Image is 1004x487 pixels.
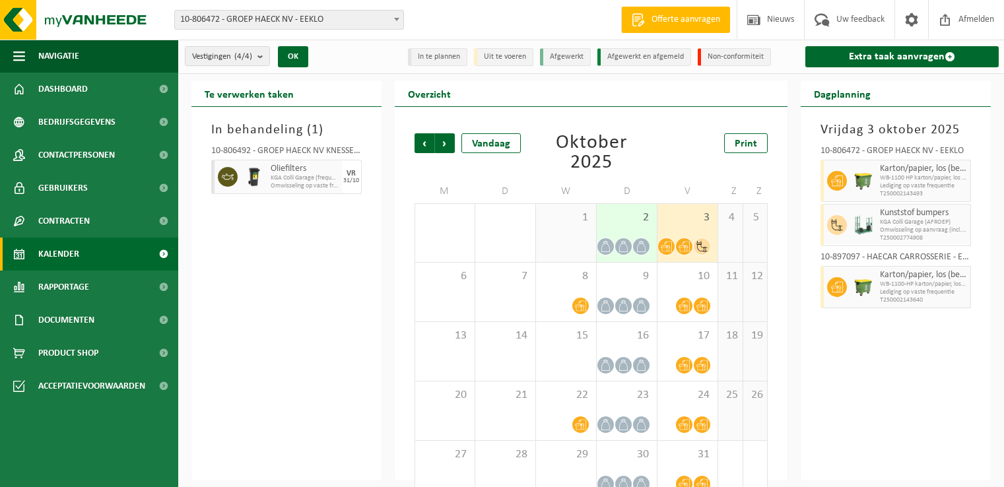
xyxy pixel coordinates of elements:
[664,447,711,462] span: 31
[278,46,308,67] button: OK
[395,81,464,106] h2: Overzicht
[543,211,589,225] span: 1
[664,211,711,225] span: 3
[175,11,403,29] span: 10-806472 - GROEP HAECK NV - EEKLO
[343,178,359,184] div: 31/10
[191,81,307,106] h2: Te verwerken taken
[38,337,98,370] span: Product Shop
[880,288,967,296] span: Lediging op vaste frequentie
[725,211,735,225] span: 4
[648,13,723,26] span: Offerte aanvragen
[422,329,468,343] span: 13
[724,133,768,153] a: Print
[38,106,116,139] span: Bedrijfsgegevens
[603,447,650,462] span: 30
[38,172,88,205] span: Gebruikers
[603,269,650,284] span: 9
[38,370,145,403] span: Acceptatievoorwaarden
[312,123,319,137] span: 1
[801,81,884,106] h2: Dagplanning
[880,208,967,218] span: Kunststof bumpers
[880,190,967,198] span: T250002143493
[750,388,761,403] span: 26
[271,182,339,190] span: Omwisseling op vaste frequentie (incl. verwerking)
[597,48,691,66] li: Afgewerkt en afgemeld
[38,139,115,172] span: Contactpersonen
[211,120,362,140] h3: In behandeling ( )
[603,211,650,225] span: 2
[482,447,529,462] span: 28
[750,211,761,225] span: 5
[664,269,711,284] span: 10
[415,133,434,153] span: Vorige
[38,304,94,337] span: Documenten
[597,179,657,203] td: D
[543,269,589,284] span: 8
[244,167,264,187] img: WB-0240-HPE-BK-01
[698,48,771,66] li: Non-conformiteit
[38,238,79,271] span: Kalender
[805,46,999,67] a: Extra taak aanvragen
[185,46,270,66] button: Vestigingen(4/4)
[725,388,735,403] span: 25
[271,174,339,182] span: KGA Colli Garage (frequentie)
[543,447,589,462] span: 29
[621,7,730,33] a: Offerte aanvragen
[820,120,971,140] h3: Vrijdag 3 oktober 2025
[38,271,89,304] span: Rapportage
[750,269,761,284] span: 12
[880,296,967,304] span: T250002143640
[880,182,967,190] span: Lediging op vaste frequentie
[853,215,873,235] img: PB-MR-5500-MET-GN-01
[475,179,536,203] td: D
[725,329,735,343] span: 18
[482,269,529,284] span: 7
[853,277,873,297] img: WB-1100-HPE-GN-50
[408,48,467,66] li: In te plannen
[422,269,468,284] span: 6
[853,171,873,191] img: WB-1100-HPE-GN-51
[820,253,971,266] div: 10-897097 - HAECAR CARROSSERIE - EEKLO
[750,329,761,343] span: 19
[461,133,521,153] div: Vandaag
[38,40,79,73] span: Navigatie
[718,179,743,203] td: Z
[422,447,468,462] span: 27
[664,329,711,343] span: 17
[880,280,967,288] span: WB-1100-HP karton/papier, los (bedrijven)
[725,269,735,284] span: 11
[543,388,589,403] span: 22
[543,329,589,343] span: 15
[536,133,646,173] div: Oktober 2025
[880,234,967,242] span: T250002774908
[474,48,533,66] li: Uit te voeren
[735,139,757,149] span: Print
[435,133,455,153] span: Volgende
[415,179,475,203] td: M
[271,164,339,174] span: Oliefilters
[540,48,591,66] li: Afgewerkt
[820,146,971,160] div: 10-806472 - GROEP HAECK NV - EEKLO
[664,388,711,403] span: 24
[211,146,362,160] div: 10-806492 - GROEP HAECK NV KNESSELARE - AALTER
[536,179,597,203] td: W
[482,329,529,343] span: 14
[880,174,967,182] span: WB-1100 HP karton/papier, los (bedrijven)
[422,388,468,403] span: 20
[174,10,404,30] span: 10-806472 - GROEP HAECK NV - EEKLO
[880,226,967,234] span: Omwisseling op aanvraag (incl. verwerking)
[880,270,967,280] span: Karton/papier, los (bedrijven)
[657,179,718,203] td: V
[38,73,88,106] span: Dashboard
[603,388,650,403] span: 23
[880,164,967,174] span: Karton/papier, los (bedrijven)
[192,47,252,67] span: Vestigingen
[743,179,768,203] td: Z
[234,52,252,61] count: (4/4)
[482,388,529,403] span: 21
[38,205,90,238] span: Contracten
[880,218,967,226] span: KGA Colli Garage (AFROEP)
[603,329,650,343] span: 16
[347,170,356,178] div: VR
